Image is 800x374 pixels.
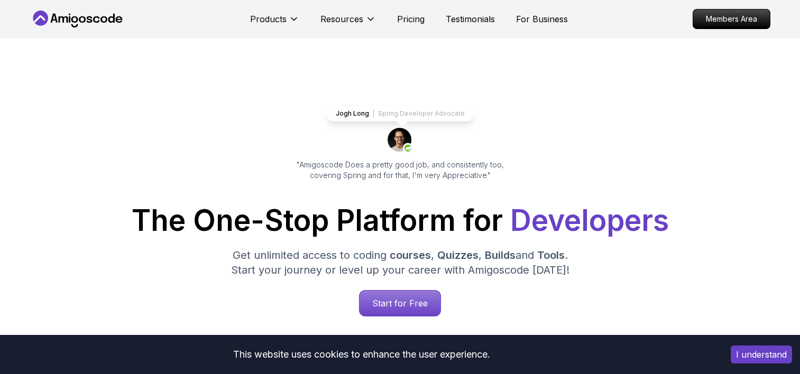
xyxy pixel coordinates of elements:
[437,249,479,261] span: Quizzes
[39,206,762,235] h1: The One-Stop Platform for
[731,345,792,363] button: Accept cookies
[693,10,770,29] p: Members Area
[360,291,440,316] p: Start for Free
[693,9,770,29] a: Members Area
[388,128,413,153] img: josh long
[250,13,299,34] button: Products
[446,13,495,25] a: Testimonials
[282,160,519,181] p: "Amigoscode Does a pretty good job, and consistently too, covering Spring and for that, I'm very ...
[537,249,565,261] span: Tools
[223,248,578,277] p: Get unlimited access to coding , , and . Start your journey or level up your career with Amigosco...
[390,249,431,261] span: courses
[359,290,441,316] a: Start for Free
[378,109,465,118] p: Spring Developer Advocate
[320,13,376,34] button: Resources
[250,13,287,25] p: Products
[397,13,425,25] a: Pricing
[485,249,516,261] span: Builds
[8,343,715,366] div: This website uses cookies to enhance the user experience.
[320,13,363,25] p: Resources
[516,13,568,25] a: For Business
[510,203,669,238] span: Developers
[336,109,369,118] p: Jogh Long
